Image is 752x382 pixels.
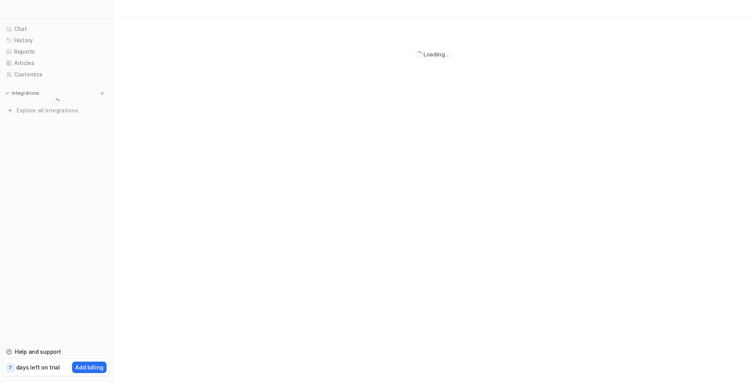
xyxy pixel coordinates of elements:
[423,50,449,58] div: Loading...
[3,69,109,80] a: Customize
[3,35,109,46] a: History
[72,362,107,373] button: Add billing
[5,91,10,96] img: expand menu
[3,89,42,97] button: Integrations
[3,346,109,357] a: Help and support
[3,58,109,69] a: Articles
[12,90,40,96] p: Integrations
[3,46,109,57] a: Reports
[9,364,12,371] p: 7
[3,105,109,116] a: Explore all integrations
[75,363,103,371] p: Add billing
[3,24,109,34] a: Chat
[99,91,105,96] img: menu_add.svg
[16,104,106,117] span: Explore all integrations
[16,363,60,371] p: days left on trial
[6,107,14,114] img: explore all integrations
